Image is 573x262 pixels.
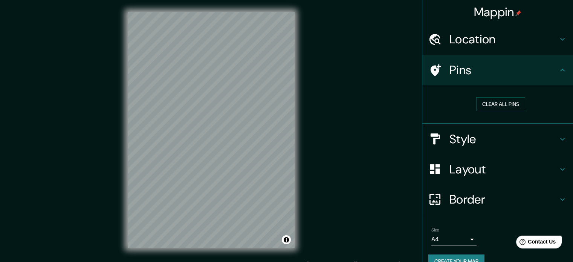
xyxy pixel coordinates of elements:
div: A4 [431,233,477,245]
iframe: Help widget launcher [506,233,565,254]
label: Size [431,227,439,233]
div: Layout [422,154,573,184]
button: Clear all pins [476,97,525,111]
h4: Border [449,192,558,207]
div: Location [422,24,573,54]
h4: Style [449,132,558,147]
button: Toggle attribution [282,235,291,244]
div: Border [422,184,573,215]
img: pin-icon.png [515,10,521,16]
h4: Location [449,32,558,47]
div: Style [422,124,573,154]
h4: Layout [449,162,558,177]
h4: Mappin [474,5,522,20]
h4: Pins [449,63,558,78]
canvas: Map [128,12,295,248]
div: Pins [422,55,573,85]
